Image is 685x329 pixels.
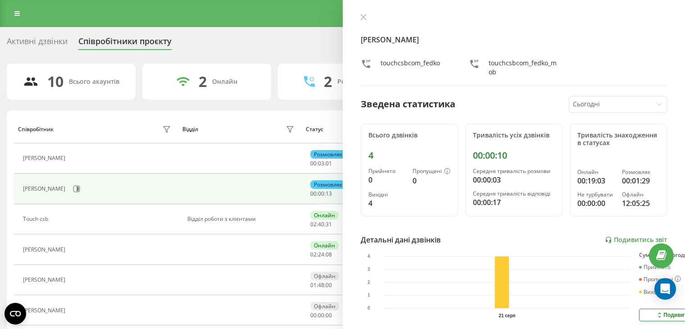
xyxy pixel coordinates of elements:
span: 24 [318,251,324,258]
div: Пропущені [639,276,681,283]
div: Вихідні [368,192,405,198]
div: [PERSON_NAME] [23,307,68,314]
div: : : [310,282,332,288]
div: Співробітники проєкту [78,37,172,50]
div: 2 [324,73,332,90]
div: Відділ [182,126,198,133]
span: 40 [318,220,324,228]
div: 4 [368,198,405,209]
div: Онлайн [577,169,615,175]
span: 03 [318,160,324,167]
span: 13 [326,190,332,197]
div: Розмовляє [622,169,659,175]
div: Розмовляє [310,180,346,189]
span: 31 [326,220,332,228]
div: 00:00:00 [577,198,615,209]
div: : : [310,221,332,228]
div: Не турбувати [577,192,615,198]
a: Подивитись звіт [605,236,667,244]
div: Офлайн [622,192,659,198]
div: 00:19:03 [577,175,615,186]
span: 00 [326,311,332,319]
button: Open CMP widget [5,303,26,324]
div: 12:05:25 [622,198,659,209]
div: Всього дзвінків [368,132,450,139]
span: 01 [310,281,317,289]
div: Детальні дані дзвінків [361,234,441,245]
div: Статус [306,126,323,133]
div: 00:01:29 [622,175,659,186]
span: 00 [310,160,317,167]
div: Співробітник [18,126,54,133]
span: 00 [318,190,324,197]
div: 00:00:10 [473,150,555,161]
div: 00:00:03 [473,174,555,185]
text: 2 [367,280,370,285]
div: : : [310,160,332,167]
div: Активні дзвінки [7,37,68,50]
span: 01 [326,160,332,167]
h4: [PERSON_NAME] [361,34,667,45]
span: 48 [318,281,324,289]
div: Онлайн [310,211,339,219]
div: Розмовляє [310,150,346,159]
div: Онлайн [212,78,237,86]
div: : : [310,312,332,319]
div: Середня тривалість відповіді [473,191,555,197]
div: 00:00:17 [473,197,555,208]
span: 00 [326,281,332,289]
span: 08 [326,251,332,258]
div: Всього акаунтів [69,78,119,86]
span: 02 [310,220,317,228]
div: [PERSON_NAME] [23,186,68,192]
text: 1 [367,293,370,298]
div: : : [310,191,332,197]
div: Офлайн [310,272,339,280]
text: 3 [367,267,370,272]
span: 00 [310,311,317,319]
div: Середня тривалість розмови [473,168,555,174]
span: 02 [310,251,317,258]
text: 4 [367,254,370,259]
div: Офлайн [310,302,339,311]
div: Тривалість знаходження в статусах [577,132,659,147]
div: [PERSON_NAME] [23,155,68,161]
div: Open Intercom Messenger [654,278,676,300]
text: 21 серп [499,313,515,318]
div: touchcsbcom_fedko [381,59,440,77]
div: Тривалість усіх дзвінків [473,132,555,139]
span: 00 [310,190,317,197]
div: Відділ роботи з клієнтами [187,216,297,222]
div: [PERSON_NAME] [23,277,68,283]
div: [PERSON_NAME] [23,247,68,253]
text: 0 [367,306,370,311]
div: touchcsbcom_fedko_mob [489,59,559,77]
div: Прийнято [639,264,671,270]
div: Розмовляють [337,78,381,86]
div: 0 [413,175,450,186]
div: 10 [47,73,64,90]
div: 4 [368,150,450,161]
span: 00 [318,311,324,319]
div: Зведена статистика [361,97,455,111]
div: Вихідні [639,289,663,295]
div: 0 [368,174,405,185]
div: Touch csb [23,216,50,222]
div: Онлайн [310,241,339,250]
div: : : [310,251,332,258]
div: Прийнято [368,168,405,174]
div: 2 [199,73,207,90]
div: Пропущені [413,168,450,175]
